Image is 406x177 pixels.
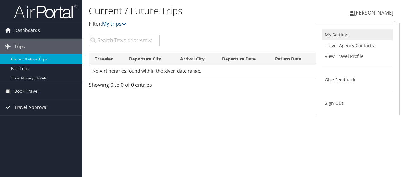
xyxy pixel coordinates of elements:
[14,83,39,99] span: Book Travel
[174,53,217,65] th: Arrival City: activate to sort column ascending
[14,22,40,38] span: Dashboards
[322,98,393,109] a: Sign Out
[14,4,77,19] img: airportal-logo.png
[89,53,123,65] th: Traveler: activate to sort column ascending
[322,74,393,85] a: Give Feedback
[322,51,393,62] a: View Travel Profile
[313,53,367,65] th: Agency Locator: activate to sort column ascending
[14,99,48,115] span: Travel Approval
[89,81,160,92] div: Showing 0 to 0 of 0 entries
[14,39,25,54] span: Trips
[89,65,399,77] td: No Airtineraries found within the given date range.
[216,53,269,65] th: Departure Date: activate to sort column descending
[89,35,160,46] input: Search Traveler or Arrival City
[89,20,296,28] p: Filter:
[123,53,174,65] th: Departure City: activate to sort column ascending
[322,29,393,40] a: My Settings
[102,20,127,27] a: My trips
[322,40,393,51] a: Travel Agency Contacts
[269,53,314,65] th: Return Date: activate to sort column ascending
[354,9,393,16] span: [PERSON_NAME]
[350,3,400,22] a: [PERSON_NAME]
[89,4,296,17] h1: Current / Future Trips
